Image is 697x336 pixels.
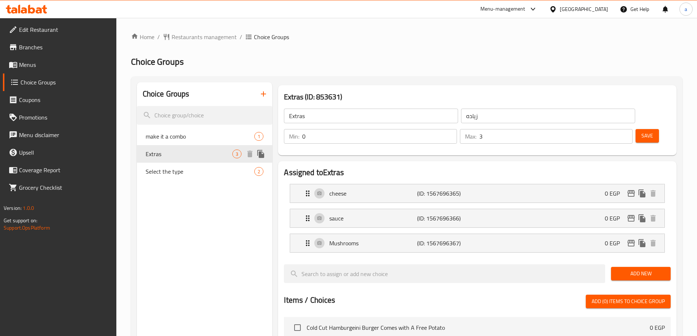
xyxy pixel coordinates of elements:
[626,213,637,224] button: edit
[605,239,626,248] p: 0 EGP
[3,179,116,196] a: Grocery Checklist
[4,223,50,233] a: Support.OpsPlatform
[19,148,110,157] span: Upsell
[284,264,605,283] input: search
[417,189,476,198] p: (ID: 1567696365)
[131,53,184,70] span: Choice Groups
[255,168,263,175] span: 2
[641,131,653,140] span: Save
[172,33,237,41] span: Restaurants management
[131,33,154,41] a: Home
[648,213,659,224] button: delete
[3,126,116,144] a: Menu disclaimer
[137,128,273,145] div: make it a combo1
[626,238,637,249] button: edit
[143,88,190,99] h2: Choice Groups
[329,214,417,223] p: sauce
[586,295,671,308] button: Add (0) items to choice group
[157,33,160,41] li: /
[284,167,671,178] h2: Assigned to Extras
[329,189,417,198] p: cheese
[20,78,110,87] span: Choice Groups
[19,95,110,104] span: Coupons
[146,150,233,158] span: Extras
[290,209,664,227] div: Expand
[255,148,266,159] button: duplicate
[3,109,116,126] a: Promotions
[637,213,648,224] button: duplicate
[255,133,263,140] span: 1
[131,33,682,41] nav: breadcrumb
[290,184,664,203] div: Expand
[254,33,289,41] span: Choice Groups
[465,132,476,141] p: Max:
[417,239,476,248] p: (ID: 1567696367)
[605,214,626,223] p: 0 EGP
[284,91,671,103] h3: Extras (ID: 853631)
[23,203,34,213] span: 1.0.0
[3,73,116,91] a: Choice Groups
[19,183,110,192] span: Grocery Checklist
[19,113,110,122] span: Promotions
[3,91,116,109] a: Coupons
[3,38,116,56] a: Branches
[284,181,671,206] li: Expand
[233,151,241,158] span: 3
[685,5,687,13] span: a
[648,238,659,249] button: delete
[19,25,110,34] span: Edit Restaurant
[637,238,648,249] button: duplicate
[19,60,110,69] span: Menus
[637,188,648,199] button: duplicate
[417,214,476,223] p: (ID: 1567696366)
[611,267,671,280] button: Add New
[163,33,237,41] a: Restaurants management
[254,167,263,176] div: Choices
[284,231,671,256] li: Expand
[617,269,665,278] span: Add New
[137,145,273,163] div: Extras3deleteduplicate
[560,5,608,13] div: [GEOGRAPHIC_DATA]
[19,43,110,52] span: Branches
[329,239,417,248] p: Mushrooms
[232,150,241,158] div: Choices
[480,5,525,14] div: Menu-management
[19,166,110,174] span: Coverage Report
[3,144,116,161] a: Upsell
[307,323,650,332] span: Cold Cut Hamburgeini Burger Comes with A Free Potato
[244,148,255,159] button: delete
[240,33,242,41] li: /
[605,189,626,198] p: 0 EGP
[284,206,671,231] li: Expand
[650,323,665,332] p: 0 EGP
[254,132,263,141] div: Choices
[284,295,335,306] h2: Items / Choices
[289,132,299,141] p: Min:
[3,56,116,73] a: Menus
[290,320,305,335] span: Select choice
[592,297,665,306] span: Add (0) items to choice group
[146,132,255,141] span: make it a combo
[4,216,37,225] span: Get support on:
[648,188,659,199] button: delete
[636,129,659,143] button: Save
[137,106,273,125] input: search
[290,234,664,252] div: Expand
[626,188,637,199] button: edit
[3,21,116,38] a: Edit Restaurant
[137,163,273,180] div: Select the type2
[146,167,255,176] span: Select the type
[4,203,22,213] span: Version:
[19,131,110,139] span: Menu disclaimer
[3,161,116,179] a: Coverage Report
